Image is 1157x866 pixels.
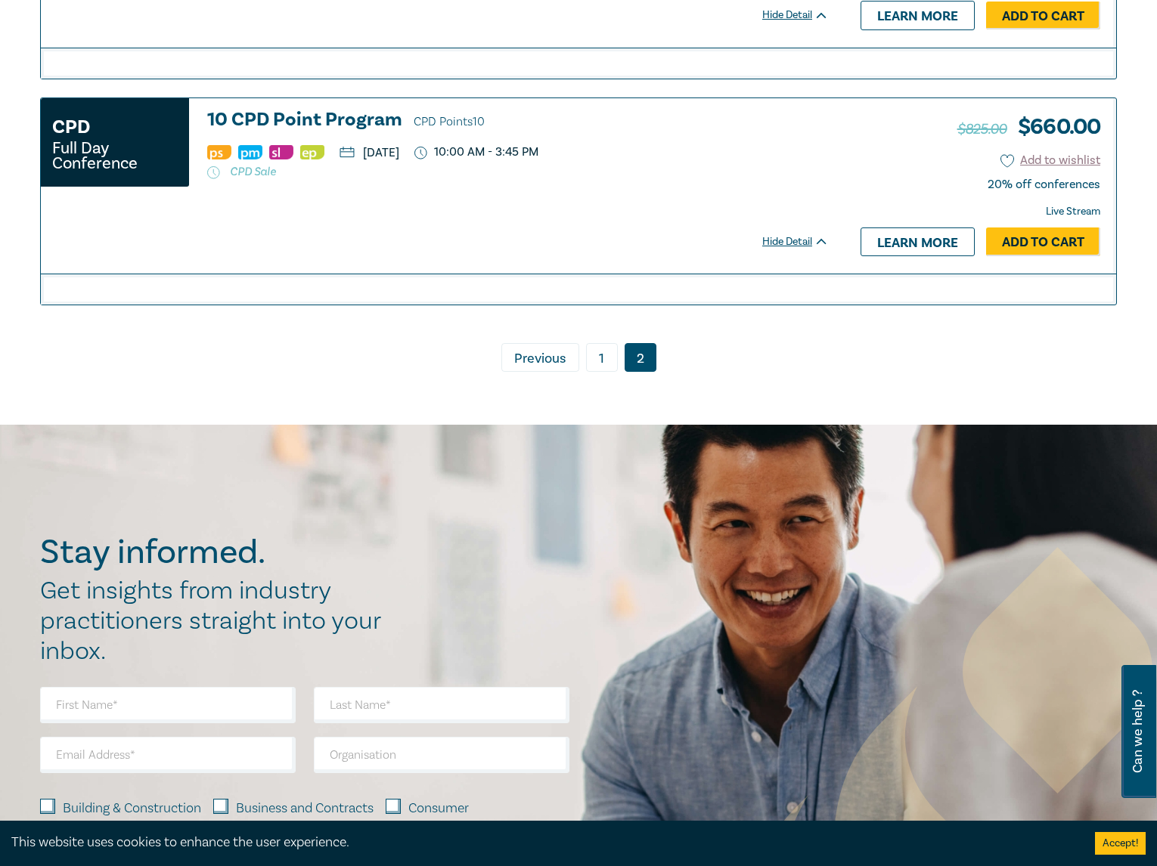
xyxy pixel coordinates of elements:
img: Practice Management & Business Skills [238,145,262,159]
span: Can we help ? [1131,674,1145,789]
label: Building & Construction [63,799,201,818]
div: Hide Detail [762,8,845,23]
p: [DATE] [340,147,399,159]
div: This website uses cookies to enhance the user experience. [11,833,1072,852]
strong: Live Stream [1046,205,1100,218]
p: CPD Sale [207,164,829,179]
small: Full Day Conference [52,141,178,171]
h3: $ 660.00 [957,110,1100,144]
button: Add to wishlist [1000,152,1101,169]
div: Hide Detail [762,234,845,249]
label: Business and Contracts [236,799,374,818]
div: 20% off conferences [988,178,1100,192]
h2: Stay informed. [40,533,397,572]
h2: Get insights from industry practitioners straight into your inbox. [40,576,397,667]
input: First Name* [40,687,296,723]
input: Last Name* [314,687,569,723]
p: 10:00 AM - 3:45 PM [414,145,538,159]
a: 1 [586,343,618,372]
a: 10 CPD Point Program CPD Points10 [207,110,829,132]
input: Organisation [314,737,569,773]
img: Ethics & Professional Responsibility [300,145,324,159]
button: Accept cookies [1095,832,1146,855]
h3: CPD [52,113,90,141]
a: 2 [625,343,656,372]
span: CPD Points 10 [414,114,485,129]
span: Previous [514,349,566,369]
img: Substantive Law [269,145,293,159]
input: Email Address* [40,737,296,773]
span: $825.00 [957,119,1007,139]
img: Professional Skills [207,145,231,159]
h3: 10 CPD Point Program [207,110,829,132]
a: Add to Cart [986,227,1100,256]
label: Consumer [408,799,469,818]
a: Add to Cart [986,2,1100,30]
a: Learn more [861,227,975,256]
a: Previous [501,343,579,372]
a: Learn more [861,1,975,29]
